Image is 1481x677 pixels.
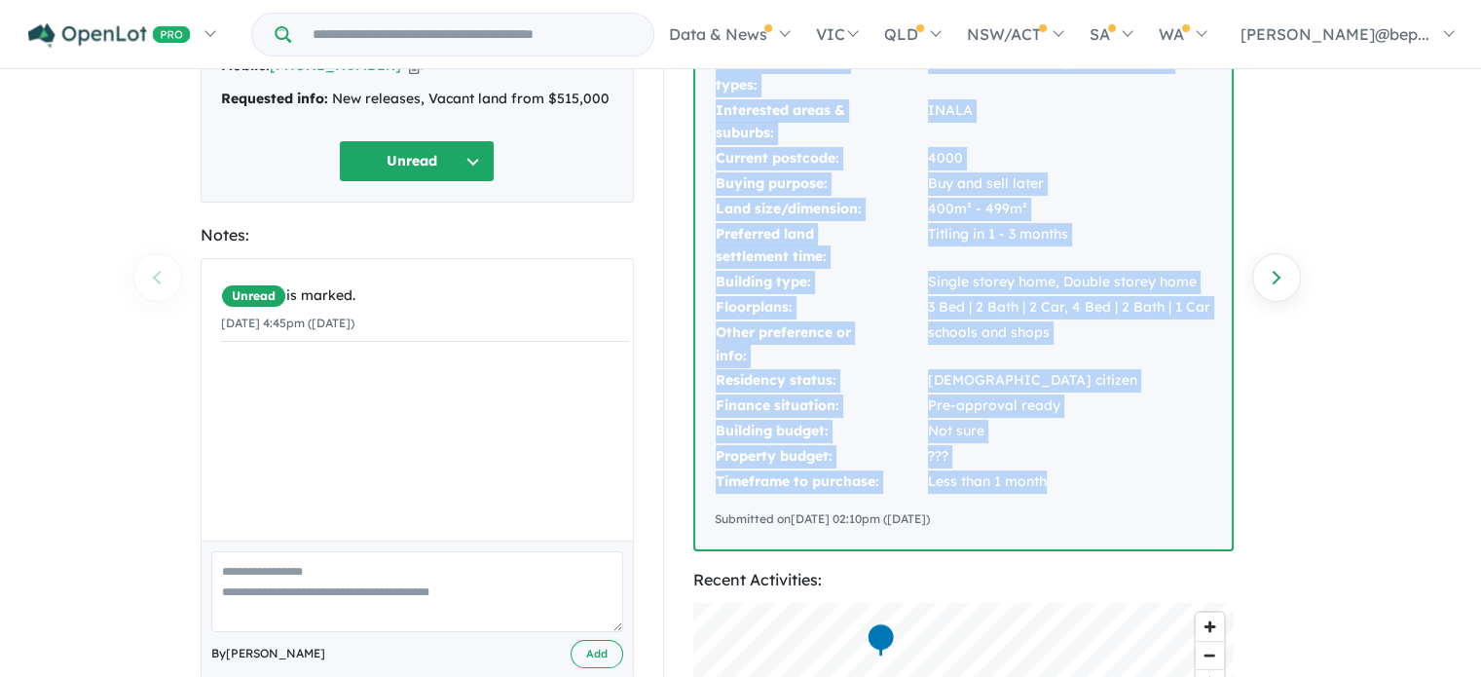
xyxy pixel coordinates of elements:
strong: Requested info: [221,90,328,107]
button: Zoom out [1196,641,1224,669]
td: Not sure [927,419,1211,444]
button: Unread [339,140,495,182]
td: INALA [927,98,1211,147]
td: Titling in 1 - 3 months [927,222,1211,271]
div: is marked. [221,284,628,308]
td: Interested areas & suburbs: [715,98,927,147]
td: Other preference or info: [715,320,927,369]
td: Timeframe to purchase: [715,470,927,495]
div: Submitted on [DATE] 02:10pm ([DATE]) [715,509,1212,529]
td: 3 Bed | 2 Bath | 2 Car, 4 Bed | 2 Bath | 1 Car [927,295,1211,320]
td: Pre-approval ready [927,394,1211,419]
td: Property budget: [715,444,927,470]
td: Buying purpose: [715,171,927,197]
span: Zoom out [1196,642,1224,669]
td: Less than 1 month [927,470,1211,495]
div: Notes: [201,222,634,248]
td: Single storey home, Double storey home [927,270,1211,295]
td: [DEMOGRAPHIC_DATA] citizen [927,368,1211,394]
button: Zoom in [1196,613,1224,641]
button: Add [571,640,623,668]
input: Try estate name, suburb, builder or developer [295,14,649,56]
div: Map marker [866,622,895,658]
td: Buy and sell later [927,171,1211,197]
span: By [PERSON_NAME] [211,644,325,663]
td: Preferred land settlement time: [715,222,927,271]
small: [DATE] 4:45pm ([DATE]) [221,316,354,330]
td: 400m² - 499m² [927,197,1211,222]
span: [PERSON_NAME]@bep... [1240,24,1429,44]
td: Land size/dimension: [715,197,927,222]
td: Residency status: [715,368,927,394]
td: 4000 [927,146,1211,171]
td: Finance situation: [715,394,927,419]
td: ??? [927,444,1211,470]
td: Floorplans: [715,295,927,320]
td: Current postcode: [715,146,927,171]
td: Interested product types: [715,50,927,98]
img: Openlot PRO Logo White [28,23,191,48]
td: schools and shops [927,320,1211,369]
span: Unread [221,284,286,308]
td: House & land packages, Vacant land [927,50,1211,98]
div: New releases, Vacant land from $515,000 [221,88,613,111]
div: Recent Activities: [693,567,1234,593]
td: Building type: [715,270,927,295]
td: Building budget: [715,419,927,444]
